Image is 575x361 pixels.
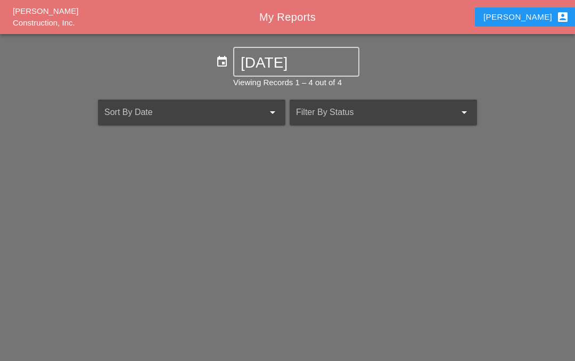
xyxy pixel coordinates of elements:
i: event [216,55,228,68]
i: arrow_drop_down [266,106,279,119]
span: My Reports [259,11,316,23]
i: account_box [556,11,569,23]
i: arrow_drop_down [458,106,471,119]
a: [PERSON_NAME] Construction, Inc. [13,6,78,28]
div: [PERSON_NAME] [483,11,569,23]
input: Select Date [241,54,352,71]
